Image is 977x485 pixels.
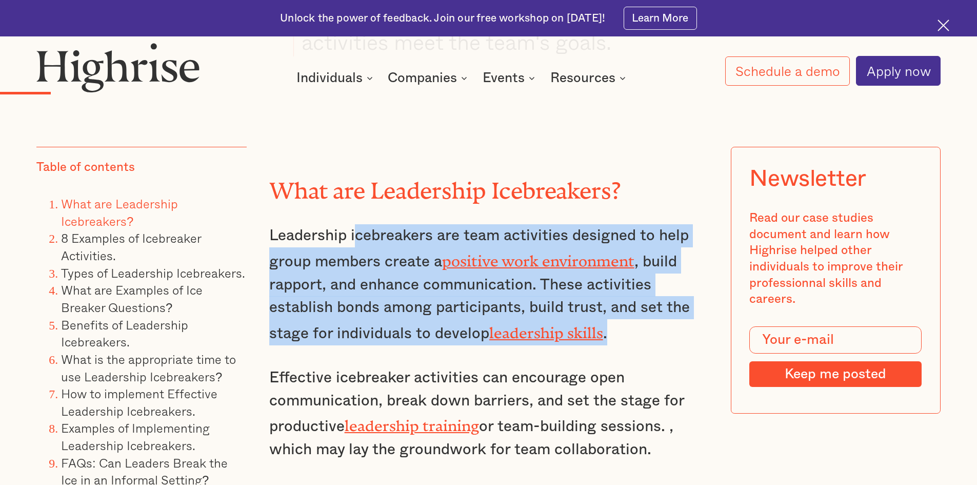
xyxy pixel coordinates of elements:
form: Modal Form [749,326,922,387]
a: How to implement Effective Leadership Icebreakers. [61,384,217,420]
a: Benefits of Leadership Icebreakers. [61,315,188,352]
div: Individuals [296,72,376,84]
a: What is the appropriate time to use Leadership Icebreakers? [61,350,236,386]
a: Apply now [856,56,941,86]
div: Unlock the power of feedback. Join our free workshop on [DATE]! [280,11,605,26]
div: Events [483,72,538,84]
a: 8 Examples of Icebreaker Activities. [61,228,201,265]
a: Learn More [624,7,697,30]
a: What are Examples of Ice Breaker Questions? [61,280,203,317]
a: Types of Leadership Icebreakers. [61,263,245,282]
input: Keep me posted [749,361,922,387]
div: Resources [550,72,615,84]
img: Cross icon [938,20,949,31]
a: leadership training [345,417,479,427]
img: Highrise logo [36,43,200,92]
a: Examples of Implementing Leadership Icebreakers. [61,418,210,455]
p: Leadership icebreakers are team activities designed to help group members create a , build rappor... [269,224,708,345]
p: Effective icebreaker activities can encourage open communication, break down barriers, and set th... [269,366,708,461]
a: What are Leadership Icebreakers? [61,194,178,230]
div: Resources [550,72,629,84]
div: Newsletter [749,165,866,192]
a: positive work environment [442,253,634,262]
div: Read our case studies document and learn how Highrise helped other individuals to improve their p... [749,210,922,308]
a: leadership skills [489,324,603,334]
div: Individuals [296,72,363,84]
a: Schedule a demo [725,56,850,86]
h2: What are Leadership Icebreakers? [269,172,708,199]
div: Companies [388,72,470,84]
div: Companies [388,72,457,84]
div: Events [483,72,525,84]
input: Your e-mail [749,326,922,354]
div: Table of contents [36,160,135,176]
